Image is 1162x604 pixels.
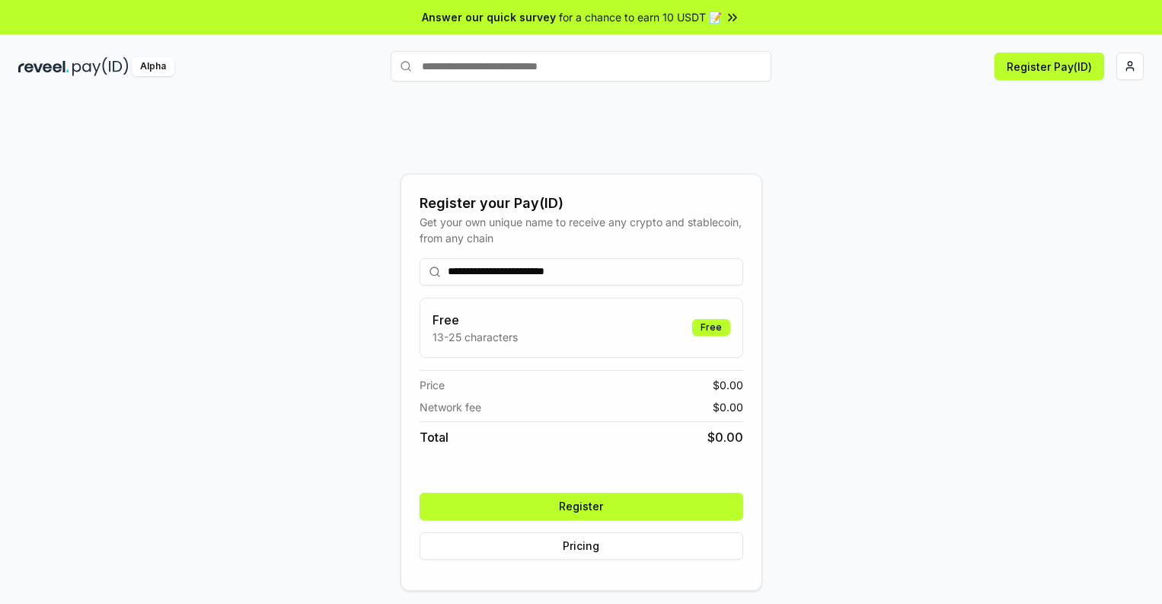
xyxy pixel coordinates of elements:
[994,53,1104,80] button: Register Pay(ID)
[559,9,722,25] span: for a chance to earn 10 USDT 📝
[433,311,518,329] h3: Free
[713,399,743,415] span: $ 0.00
[420,399,481,415] span: Network fee
[420,193,743,214] div: Register your Pay(ID)
[420,377,445,393] span: Price
[132,57,174,76] div: Alpha
[433,329,518,345] p: 13-25 characters
[72,57,129,76] img: pay_id
[420,493,743,520] button: Register
[420,532,743,560] button: Pricing
[420,214,743,246] div: Get your own unique name to receive any crypto and stablecoin, from any chain
[707,428,743,446] span: $ 0.00
[713,377,743,393] span: $ 0.00
[422,9,556,25] span: Answer our quick survey
[420,428,449,446] span: Total
[692,319,730,336] div: Free
[18,57,69,76] img: reveel_dark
